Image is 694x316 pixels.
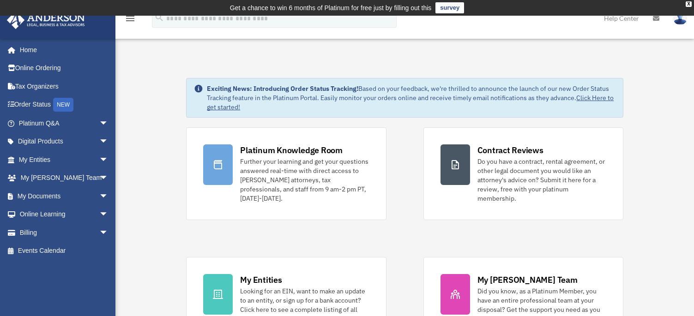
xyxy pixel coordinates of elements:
a: Click Here to get started! [207,94,614,111]
a: Home [6,41,118,59]
a: My Documentsarrow_drop_down [6,187,122,205]
a: Order StatusNEW [6,95,122,114]
span: arrow_drop_down [99,150,118,169]
strong: Exciting News: Introducing Order Status Tracking! [207,84,358,93]
span: arrow_drop_down [99,132,118,151]
a: Events Calendar [6,242,122,260]
div: Further your learning and get your questions answered real-time with direct access to [PERSON_NAM... [240,157,369,203]
div: close [686,1,692,7]
div: NEW [53,98,73,112]
a: Platinum Knowledge Room Further your learning and get your questions answered real-time with dire... [186,127,386,220]
span: arrow_drop_down [99,205,118,224]
div: Based on your feedback, we're thrilled to announce the launch of our new Order Status Tracking fe... [207,84,615,112]
a: Contract Reviews Do you have a contract, rental agreement, or other legal document you would like... [423,127,623,220]
i: menu [125,13,136,24]
a: Tax Organizers [6,77,122,95]
span: arrow_drop_down [99,169,118,188]
div: My Entities [240,274,282,286]
div: My [PERSON_NAME] Team [477,274,578,286]
span: arrow_drop_down [99,223,118,242]
div: Contract Reviews [477,144,543,156]
span: arrow_drop_down [99,187,118,206]
img: Anderson Advisors Platinum Portal [4,11,88,29]
i: search [154,12,164,23]
a: survey [435,2,464,13]
div: Do you have a contract, rental agreement, or other legal document you would like an attorney's ad... [477,157,606,203]
a: Online Ordering [6,59,122,78]
a: My [PERSON_NAME] Teamarrow_drop_down [6,169,122,187]
a: menu [125,16,136,24]
div: Get a chance to win 6 months of Platinum for free just by filling out this [230,2,432,13]
div: Platinum Knowledge Room [240,144,343,156]
a: Digital Productsarrow_drop_down [6,132,122,151]
a: Platinum Q&Aarrow_drop_down [6,114,122,132]
a: Online Learningarrow_drop_down [6,205,122,224]
a: Billingarrow_drop_down [6,223,122,242]
a: My Entitiesarrow_drop_down [6,150,122,169]
span: arrow_drop_down [99,114,118,133]
img: User Pic [673,12,687,25]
